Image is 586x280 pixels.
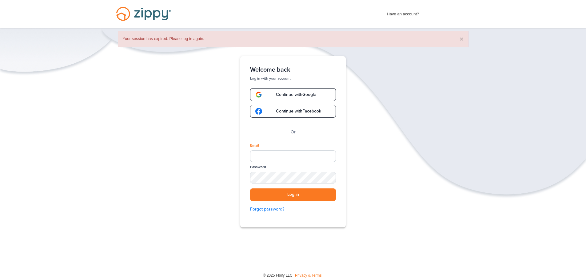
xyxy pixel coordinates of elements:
[250,206,336,213] a: Forgot password?
[250,105,336,118] a: google-logoContinue withFacebook
[250,150,336,162] input: Email
[255,108,262,115] img: google-logo
[255,91,262,98] img: google-logo
[270,93,316,97] span: Continue with Google
[263,273,292,278] span: © 2025 Floify LLC
[460,36,463,42] button: ×
[387,8,419,18] span: Have an account?
[295,273,321,278] a: Privacy & Terms
[250,164,266,170] label: Password
[250,188,336,201] button: Log in
[118,31,468,47] div: Your session has expired. Please log in again.
[250,88,336,101] a: google-logoContinue withGoogle
[270,109,321,113] span: Continue with Facebook
[291,129,296,136] p: Or
[250,143,259,148] label: Email
[250,76,336,81] p: Log in with your account.
[250,172,336,183] input: Password
[250,66,336,73] h1: Welcome back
